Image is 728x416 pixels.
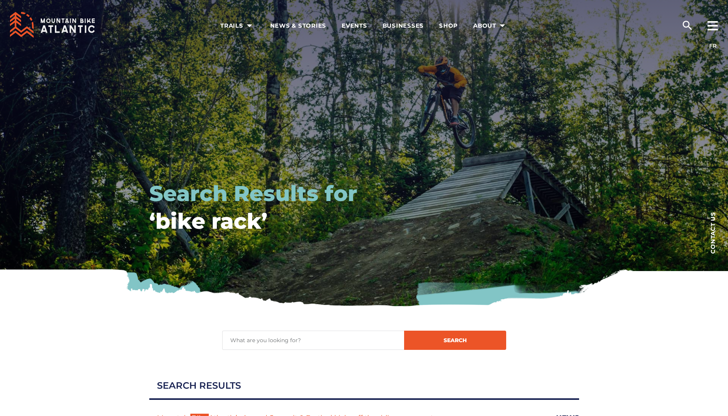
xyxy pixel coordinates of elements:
ion-icon: arrow dropdown [497,20,508,31]
a: FR [709,42,716,49]
span: Contact us [710,212,716,254]
button: Search [404,331,506,350]
ion-icon: search [681,19,693,32]
span: Businesses [383,22,424,30]
span: News & Stories [270,22,327,30]
span: Search [444,337,467,344]
input: What are you looking for? [222,331,404,350]
ion-icon: arrow dropdown [244,20,255,31]
h1: Search Results [149,373,579,400]
a: Contact us [697,200,728,265]
span: Events [342,22,367,30]
span: Trails [220,22,255,30]
em: Search Results for [149,180,357,206]
h2: ‘bike rack’ [149,208,433,235]
span: About [473,22,508,30]
span: Shop [439,22,458,30]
